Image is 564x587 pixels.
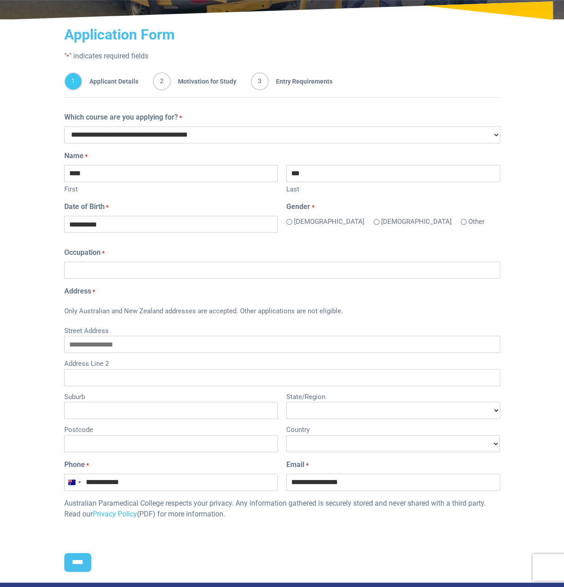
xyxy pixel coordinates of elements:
span: 3 [251,72,269,90]
span: 2 [153,72,171,90]
label: Occupation [64,247,105,258]
span: Motivation for Study [171,72,236,90]
button: Selected country [65,474,84,490]
span: Entry Requirements [269,72,333,90]
label: Date of Birth [64,201,109,212]
label: Postcode [64,422,278,435]
span: Applicant Details [82,72,138,90]
label: Suburb [64,390,278,402]
label: Last [286,182,500,195]
label: Other [468,217,484,227]
p: Australian Paramedical College respects your privacy. Any information gathered is securely stored... [64,498,500,520]
label: First [64,182,278,195]
p: " " indicates required fields [64,51,500,62]
legend: Address [64,286,500,297]
h2: Application Form [64,26,500,43]
label: Phone [64,459,89,470]
label: Country [286,422,500,435]
legend: Gender [286,201,500,212]
label: [DEMOGRAPHIC_DATA] [294,217,364,227]
label: Street Address [64,324,500,336]
label: [DEMOGRAPHIC_DATA] [381,217,452,227]
label: Email [286,459,308,470]
label: State/Region [286,390,500,402]
span: 1 [64,72,82,90]
a: Privacy Policy [93,510,137,518]
div: Only Australian and New Zealand addresses are accepted. Other applications are not eligible. [64,300,500,324]
legend: Name [64,151,500,161]
label: Which course are you applying for? [64,112,182,123]
label: Address Line 2 [64,356,500,369]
